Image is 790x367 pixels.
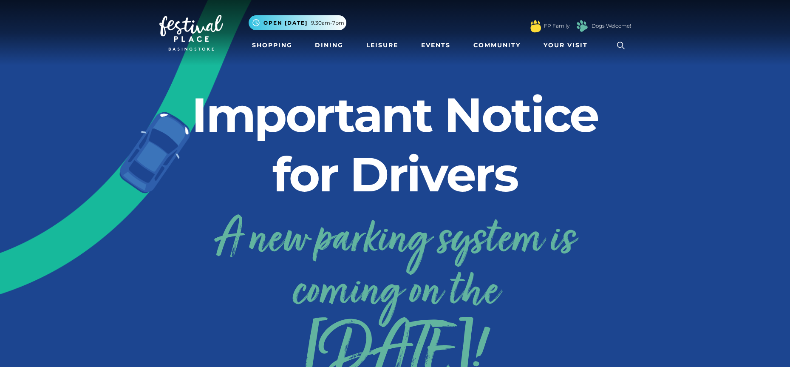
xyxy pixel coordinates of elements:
[544,41,588,50] span: Your Visit
[363,37,402,53] a: Leisure
[418,37,454,53] a: Events
[470,37,524,53] a: Community
[159,85,631,204] h2: Important Notice for Drivers
[263,19,308,27] span: Open [DATE]
[592,22,631,30] a: Dogs Welcome!
[249,37,296,53] a: Shopping
[159,15,223,51] img: Festival Place Logo
[544,22,569,30] a: FP Family
[311,19,344,27] span: 9.30am-7pm
[540,37,595,53] a: Your Visit
[311,37,347,53] a: Dining
[249,15,346,30] button: Open [DATE] 9.30am-7pm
